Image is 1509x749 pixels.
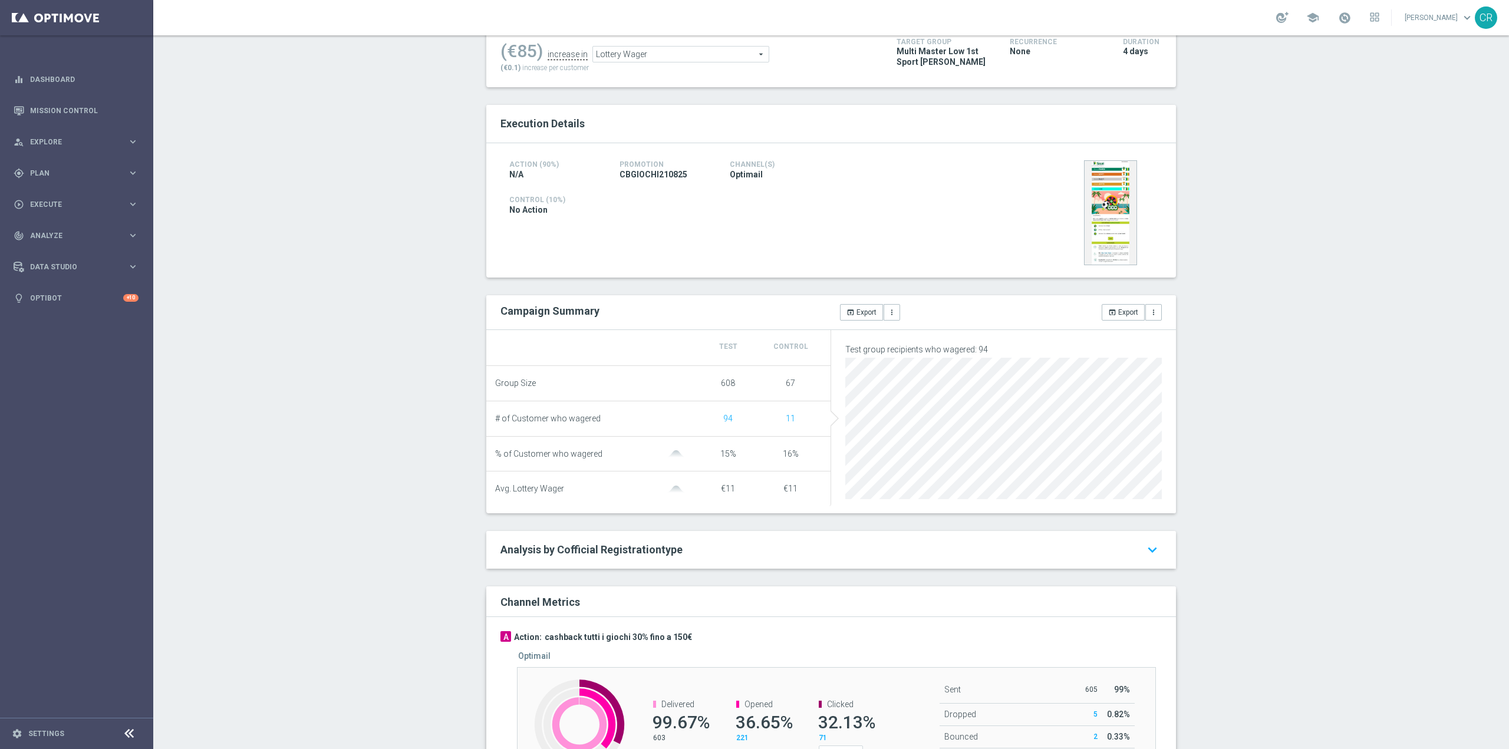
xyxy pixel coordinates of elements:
[545,632,692,642] h3: cashback tutti i giochi 30% fino a 150€
[500,543,1162,557] a: Analysis by Cofficial Registrationtype keyboard_arrow_down
[1093,710,1098,718] span: 5
[495,414,601,424] span: # of Customer who wagered
[509,196,933,204] h4: Control (10%)
[827,699,854,709] span: Clicked
[818,712,875,732] span: 32.13%
[13,106,139,116] button: Mission Control
[736,712,793,732] span: 36.65%
[12,728,22,739] i: settings
[30,232,127,239] span: Analyze
[653,712,710,732] span: 99.67%
[1149,308,1158,316] i: more_vert
[1123,46,1148,57] span: 4 days
[127,261,139,272] i: keyboard_arrow_right
[495,378,536,388] span: Group Size
[14,282,139,314] div: Optibot
[1102,304,1145,321] button: open_in_browser Export
[30,138,127,146] span: Explore
[500,305,599,317] h2: Campaign Summary
[13,293,139,303] button: lightbulb Optibot +10
[1084,160,1137,265] img: 35599.jpeg
[522,64,589,72] span: increase per customer
[944,732,978,741] span: Bounced
[786,414,795,423] span: Show unique customers
[500,64,520,72] span: (€0.1)
[783,484,798,493] span: €11
[500,596,580,608] h2: Channel Metrics
[14,137,24,147] i: person_search
[888,308,896,316] i: more_vert
[944,685,961,694] span: Sent
[884,304,900,321] button: more_vert
[653,733,706,743] p: 603
[721,484,735,493] span: €11
[509,204,548,215] span: No Action
[897,38,992,46] h4: Target Group
[30,282,123,314] a: Optibot
[514,632,542,642] h3: Action:
[1123,38,1162,46] h4: Duration
[14,95,139,126] div: Mission Control
[14,230,127,241] div: Analyze
[661,699,694,709] span: Delivered
[897,46,992,67] span: Multi Master Low 1st Sport [PERSON_NAME]
[786,378,795,388] span: 67
[846,308,855,316] i: open_in_browser
[14,137,127,147] div: Explore
[620,160,712,169] h4: Promotion
[127,230,139,241] i: keyboard_arrow_right
[14,199,127,210] div: Execute
[840,304,883,321] button: open_in_browser Export
[518,651,551,661] h5: Optimail
[14,230,24,241] i: track_changes
[509,169,523,180] span: N/A
[720,449,736,458] span: 15%
[1107,732,1130,741] span: 0.33%
[845,344,1162,355] p: Test group recipients who wagered: 94
[123,294,139,302] div: +10
[664,450,688,458] img: gaussianGrey.svg
[1461,11,1474,24] span: keyboard_arrow_down
[664,486,688,493] img: gaussianGrey.svg
[14,293,24,303] i: lightbulb
[13,137,139,147] button: person_search Explore keyboard_arrow_right
[13,231,139,240] button: track_changes Analyze keyboard_arrow_right
[548,50,588,60] div: increase in
[14,168,127,179] div: Plan
[721,378,735,388] span: 608
[30,64,139,95] a: Dashboard
[127,199,139,210] i: keyboard_arrow_right
[495,484,564,494] span: Avg. Lottery Wager
[14,199,24,210] i: play_circle_outline
[500,41,543,62] div: (€85)
[30,95,139,126] a: Mission Control
[1114,685,1130,694] span: 99%
[1010,38,1105,46] h4: Recurrence
[620,169,687,180] span: CBGIOCHI210825
[1475,6,1497,29] div: CR
[819,734,827,742] span: 71
[500,543,683,556] span: Analysis by Cofficial Registrationtype
[13,75,139,84] button: equalizer Dashboard
[1143,539,1162,560] i: keyboard_arrow_down
[1403,9,1475,27] a: [PERSON_NAME]keyboard_arrow_down
[944,710,976,719] span: Dropped
[1093,732,1098,741] span: 2
[14,262,127,272] div: Data Studio
[30,170,127,177] span: Plan
[1108,308,1116,316] i: open_in_browser
[730,160,822,169] h4: Channel(s)
[127,167,139,179] i: keyboard_arrow_right
[495,449,602,459] span: % of Customer who wagered
[30,201,127,208] span: Execute
[730,169,763,180] span: Optimail
[28,730,64,737] a: Settings
[13,169,139,178] div: gps_fixed Plan keyboard_arrow_right
[14,74,24,85] i: equalizer
[13,262,139,272] div: Data Studio keyboard_arrow_right
[1075,685,1098,694] p: 605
